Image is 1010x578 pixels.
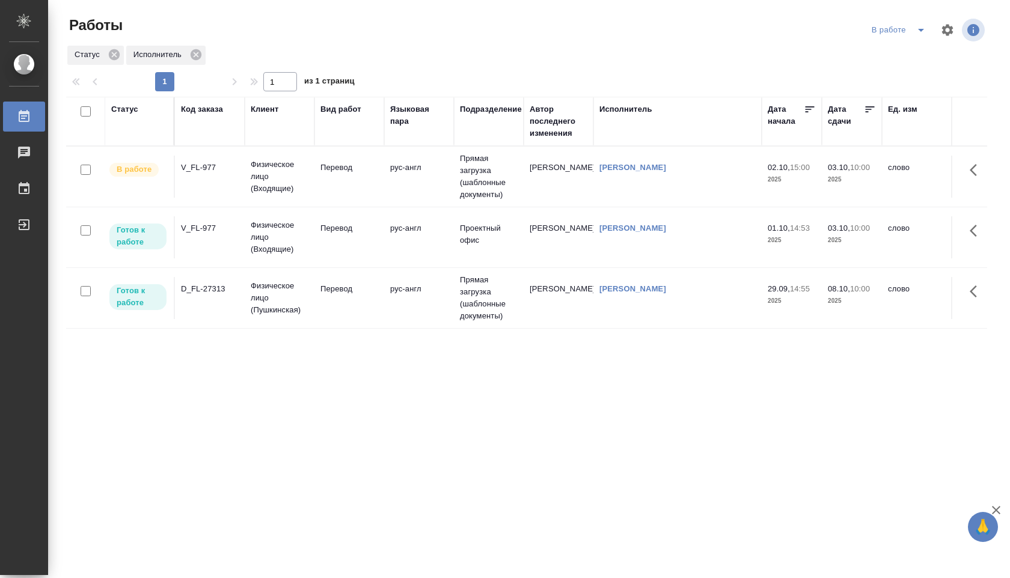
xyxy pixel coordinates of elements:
div: Дата начала [768,103,804,127]
div: split button [869,20,933,40]
div: Вид работ [320,103,361,115]
td: слово [882,216,952,258]
p: 29.09, [768,284,790,293]
div: Ед. изм [888,103,917,115]
p: 10:00 [850,163,870,172]
td: Проектный офис [454,216,524,258]
span: Настроить таблицу [933,16,962,44]
div: Исполнитель может приступить к работе [108,222,168,251]
p: 10:00 [850,284,870,293]
p: Перевод [320,222,378,234]
a: [PERSON_NAME] [599,163,666,172]
p: Готов к работе [117,224,159,248]
p: 03.10, [828,224,850,233]
span: Посмотреть информацию [962,19,987,41]
p: 2025 [768,174,816,186]
p: Исполнитель [133,49,186,61]
button: 🙏 [968,512,998,542]
p: 2025 [768,295,816,307]
div: Автор последнего изменения [530,103,587,139]
td: рус-англ [384,216,454,258]
p: 2025 [768,234,816,246]
p: 03.10, [828,163,850,172]
td: рус-англ [384,156,454,198]
div: Подразделение [460,103,522,115]
p: Перевод [320,283,378,295]
p: 10:00 [850,224,870,233]
p: 15:00 [790,163,810,172]
p: Перевод [320,162,378,174]
span: из 1 страниц [304,74,355,91]
p: Готов к работе [117,285,159,309]
p: 2025 [828,234,876,246]
div: Статус [67,46,124,65]
div: Исполнитель [599,103,652,115]
p: 08.10, [828,284,850,293]
a: [PERSON_NAME] [599,284,666,293]
div: Клиент [251,103,278,115]
p: 01.10, [768,224,790,233]
div: Исполнитель выполняет работу [108,162,168,178]
td: Прямая загрузка (шаблонные документы) [454,268,524,328]
div: Дата сдачи [828,103,864,127]
td: Прямая загрузка (шаблонные документы) [454,147,524,207]
button: Здесь прячутся важные кнопки [963,156,991,184]
p: 02.10, [768,163,790,172]
p: Физическое лицо (Пушкинская) [251,280,308,316]
td: рус-англ [384,277,454,319]
p: Физическое лицо (Входящие) [251,159,308,195]
div: Исполнитель [126,46,206,65]
p: 14:53 [790,224,810,233]
span: 🙏 [973,514,993,540]
td: слово [882,156,952,198]
div: Языковая пара [390,103,448,127]
p: Статус [75,49,104,61]
td: [PERSON_NAME] [524,216,593,258]
div: D_FL-27313 [181,283,239,295]
p: Физическое лицо (Входящие) [251,219,308,255]
td: слово [882,277,952,319]
div: Код заказа [181,103,223,115]
button: Здесь прячутся важные кнопки [963,216,991,245]
p: 14:55 [790,284,810,293]
button: Здесь прячутся важные кнопки [963,277,991,306]
p: В работе [117,163,151,175]
p: 2025 [828,295,876,307]
span: Работы [66,16,123,35]
a: [PERSON_NAME] [599,224,666,233]
div: Статус [111,103,138,115]
td: [PERSON_NAME] [524,277,593,319]
div: V_FL-977 [181,222,239,234]
div: Исполнитель может приступить к работе [108,283,168,311]
div: V_FL-977 [181,162,239,174]
td: [PERSON_NAME] [524,156,593,198]
p: 2025 [828,174,876,186]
